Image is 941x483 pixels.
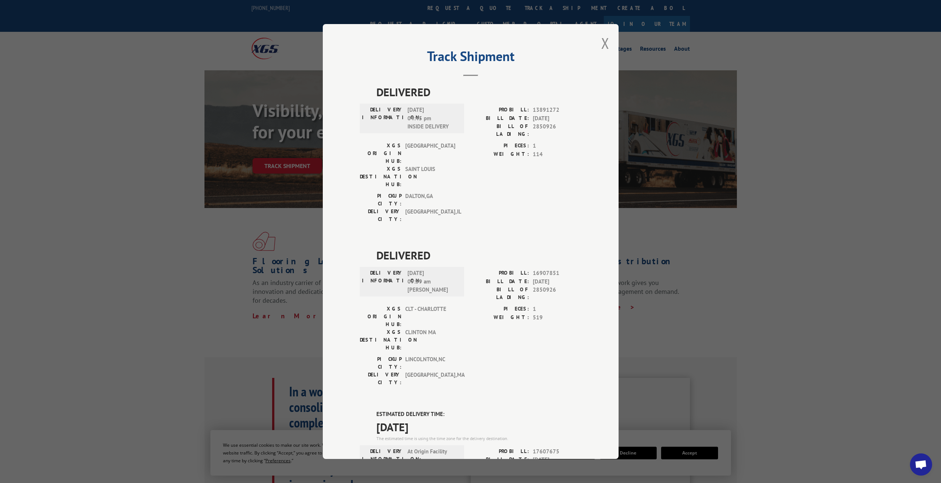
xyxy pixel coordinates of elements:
[533,150,582,159] span: 114
[471,106,529,114] label: PROBILL:
[533,123,582,138] span: 2850926
[376,84,582,100] span: DELIVERED
[471,269,529,278] label: PROBILL:
[471,278,529,286] label: BILL DATE:
[362,106,404,131] label: DELIVERY INFORMATION:
[533,142,582,150] span: 1
[533,456,582,464] span: [DATE]
[471,286,529,301] label: BILL OF LADING:
[360,328,402,352] label: XGS DESTINATION HUB:
[362,269,404,294] label: DELIVERY INFORMATION:
[471,123,529,138] label: BILL OF LADING:
[471,447,529,456] label: PROBILL:
[910,453,932,476] div: Open chat
[601,33,609,53] button: Close modal
[376,435,582,442] div: The estimated time is using the time zone for the delivery destination.
[376,410,582,419] label: ESTIMATED DELIVERY TIME:
[533,447,582,456] span: 17607675
[360,371,402,386] label: DELIVERY CITY:
[405,371,455,386] span: [GEOGRAPHIC_DATA] , MA
[360,355,402,371] label: PICKUP CITY:
[533,106,582,114] span: 13891272
[407,269,457,294] span: [DATE] 09:59 am [PERSON_NAME]
[376,247,582,264] span: DELIVERED
[471,313,529,322] label: WEIGHT:
[360,51,582,65] h2: Track Shipment
[360,192,402,208] label: PICKUP CITY:
[407,447,457,463] span: At Origin Facility
[376,419,582,435] span: [DATE]
[533,114,582,123] span: [DATE]
[405,328,455,352] span: CLINTON MA
[407,106,457,131] span: [DATE] 04:45 pm INSIDE DELIVERY
[405,305,455,328] span: CLT - CHARLOTTE
[360,305,402,328] label: XGS ORIGIN HUB:
[405,165,455,188] span: SAINT LOUIS
[360,208,402,223] label: DELIVERY CITY:
[533,313,582,322] span: 519
[533,305,582,313] span: 1
[405,142,455,165] span: [GEOGRAPHIC_DATA]
[471,114,529,123] label: BILL DATE:
[405,192,455,208] span: DALTON , GA
[405,355,455,371] span: LINCOLNTON , NC
[471,456,529,464] label: BILL DATE:
[360,165,402,188] label: XGS DESTINATION HUB:
[533,269,582,278] span: 16907851
[405,208,455,223] span: [GEOGRAPHIC_DATA] , IL
[471,150,529,159] label: WEIGHT:
[360,142,402,165] label: XGS ORIGIN HUB:
[471,142,529,150] label: PIECES:
[362,447,404,463] label: DELIVERY INFORMATION:
[533,286,582,301] span: 2850926
[471,305,529,313] label: PIECES:
[533,278,582,286] span: [DATE]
